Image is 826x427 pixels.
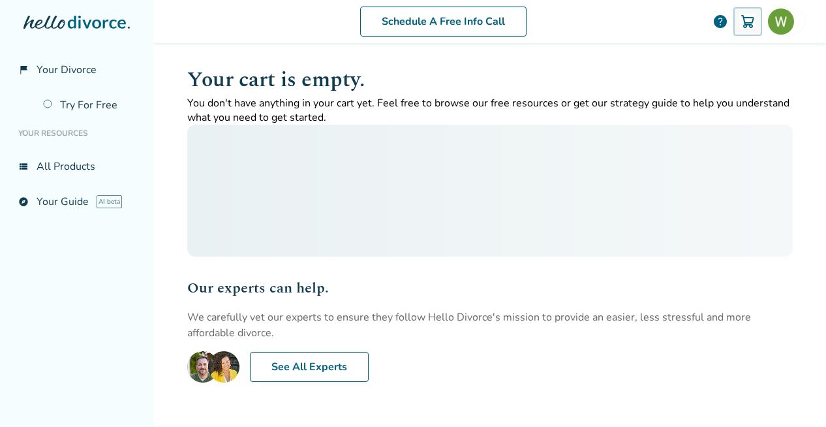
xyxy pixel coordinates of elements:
[10,151,143,182] a: view_listAll Products
[10,187,143,217] a: exploreYour GuideAI beta
[712,14,728,29] a: help
[97,195,122,208] span: AI beta
[187,351,239,383] img: E
[768,8,794,35] img: Walter Truesdale
[187,309,793,341] p: We carefully vet our experts to ensure they follow Hello Divorce's mission to provide an easier, ...
[18,65,29,75] span: flag_2
[187,277,793,299] h2: Our experts can help.
[37,63,97,77] span: Your Divorce
[35,90,143,120] a: Try For Free
[187,96,793,125] p: You don't have anything in your cart yet. Feel free to browse our free resources or get our strat...
[360,7,527,37] a: Schedule A Free Info Call
[18,197,29,207] span: explore
[250,352,369,382] a: See All Experts
[10,120,143,146] li: Your Resources
[187,64,793,96] h1: Your cart is empty.
[10,55,143,85] a: flag_2Your Divorce
[18,161,29,172] span: view_list
[740,14,756,29] img: Cart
